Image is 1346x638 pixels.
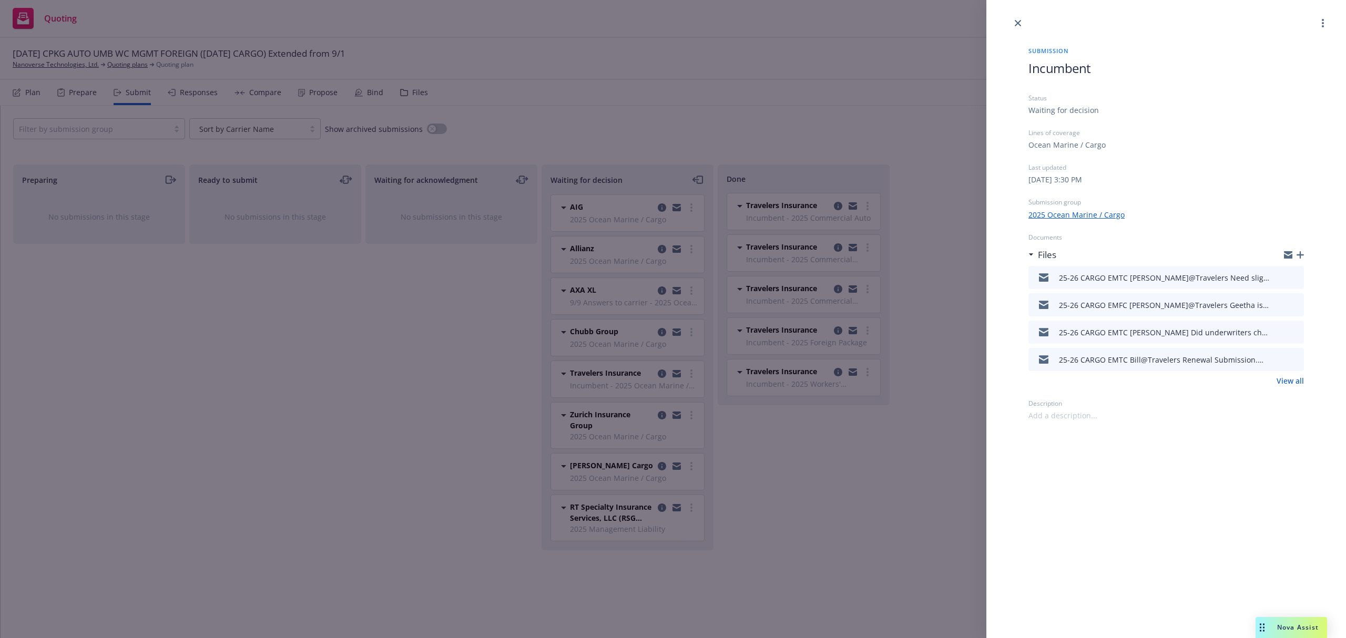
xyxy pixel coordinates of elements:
[1290,353,1300,366] button: preview file
[1028,163,1304,172] div: Last updated
[1317,17,1329,29] a: more
[1028,399,1304,408] div: Description
[1038,248,1056,262] h3: Files
[1028,94,1304,102] div: Status
[1273,326,1282,338] button: download file
[1059,327,1269,338] div: 25-26 CARGO EMTC [PERSON_NAME] Did underwriters change?.msg
[1028,46,1304,55] span: Submission
[1059,272,1269,283] div: 25-26 CARGO EMTC [PERSON_NAME]@Travelers Need slightly short term policy for renewal.msg
[1028,198,1304,207] div: Submission group
[1277,375,1304,386] a: View all
[1277,623,1319,632] span: Nova Assist
[1028,209,1125,220] a: 2025 Ocean Marine / Cargo
[1059,300,1269,311] div: 25-26 CARGO EMFC [PERSON_NAME]@Travelers Geetha is new underwriter.msg
[1290,326,1300,338] button: preview file
[1256,617,1327,638] button: Nova Assist
[1028,59,1091,77] span: Incumbent
[1028,139,1106,150] div: Ocean Marine / Cargo
[1290,271,1300,284] button: preview file
[1273,299,1282,311] button: download file
[1028,128,1304,137] div: Lines of coverage
[1028,174,1082,185] div: [DATE] 3:30 PM
[1290,299,1300,311] button: preview file
[1028,248,1056,262] div: Files
[1273,353,1282,366] button: download file
[1012,17,1024,29] a: close
[1028,233,1304,242] div: Documents
[1273,271,1282,284] button: download file
[1028,105,1099,116] div: Waiting for decision
[1256,617,1269,638] div: Drag to move
[1059,354,1269,365] div: 25-26 CARGO EMTC Bill@Travelers Renewal Submission.msg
